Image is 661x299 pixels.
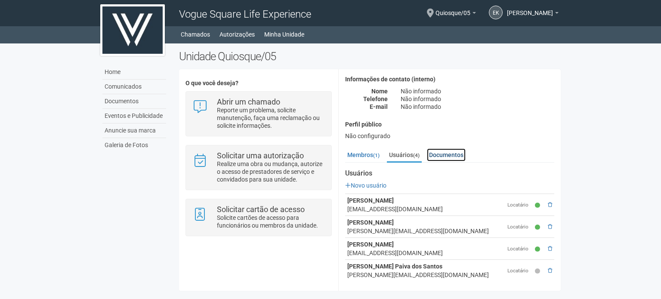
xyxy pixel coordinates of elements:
p: Realize uma obra ou mudança, autorize o acesso de prestadores de serviço e convidados para sua un... [217,160,325,183]
a: Galeria de Fotos [102,138,166,152]
strong: Solicitar uma autorização [217,151,304,160]
div: Não informado [394,87,561,95]
strong: Abrir um chamado [217,97,280,106]
strong: Usuários [345,170,554,177]
strong: E-mail [370,103,388,110]
div: [PERSON_NAME][EMAIL_ADDRESS][DOMAIN_NAME] [347,271,503,279]
h2: Unidade Quiosque/05 [179,50,561,63]
a: Chamados [181,28,210,40]
td: Locatário [505,216,533,238]
a: Solicitar uma autorização Realize uma obra ou mudança, autorize o acesso de prestadores de serviç... [192,152,324,183]
strong: [PERSON_NAME] [347,197,394,204]
h4: O que você deseja? [185,80,331,86]
a: Quiosque/05 [436,11,476,18]
small: (4) [413,152,420,158]
div: Não configurado [345,132,554,140]
td: Locatário [505,194,533,216]
a: Usuários(4) [387,148,422,163]
a: Comunicados [102,80,166,94]
td: Locatário [505,238,533,260]
a: Membros(1) [345,148,382,161]
a: Home [102,65,166,80]
small: Pendente [535,268,542,275]
a: Anuncie sua marca [102,123,166,138]
a: EK [489,6,503,19]
div: Não informado [394,103,561,111]
span: Quiosque/05 [436,1,470,16]
span: Elizabeth Kathelin Oliveira de Souza [507,1,553,16]
small: Ativo [535,246,542,253]
strong: Nome [371,88,388,95]
a: Minha Unidade [264,28,304,40]
p: Solicite cartões de acesso para funcionários ou membros da unidade. [217,214,325,229]
a: Documentos [427,148,466,161]
small: (1) [373,152,380,158]
strong: [PERSON_NAME] [347,241,394,248]
div: [PERSON_NAME][EMAIL_ADDRESS][DOMAIN_NAME] [347,227,503,235]
a: Autorizações [219,28,255,40]
strong: Telefone [363,96,388,102]
strong: [PERSON_NAME] Paiva dos Santos [347,263,442,270]
div: Não informado [394,95,561,103]
h4: Perfil público [345,121,554,128]
a: Novo usuário [345,182,386,189]
div: [EMAIL_ADDRESS][DOMAIN_NAME] [347,205,503,213]
strong: Solicitar cartão de acesso [217,205,305,214]
a: Documentos [102,94,166,109]
a: Abrir um chamado Reporte um problema, solicite manutenção, faça uma reclamação ou solicite inform... [192,98,324,129]
p: Reporte um problema, solicite manutenção, faça uma reclamação ou solicite informações. [217,106,325,129]
span: Vogue Square Life Experience [179,8,311,20]
strong: [PERSON_NAME] [347,219,394,226]
a: Solicitar cartão de acesso Solicite cartões de acesso para funcionários ou membros da unidade. [192,206,324,229]
small: Ativo [535,224,542,231]
div: [EMAIL_ADDRESS][DOMAIN_NAME] [347,249,503,257]
a: Eventos e Publicidade [102,109,166,123]
h4: Informações de contato (interno) [345,76,554,83]
img: logo.jpg [100,4,165,56]
small: Ativo [535,202,542,209]
a: [PERSON_NAME] [507,11,559,18]
td: Locatário [505,260,533,282]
